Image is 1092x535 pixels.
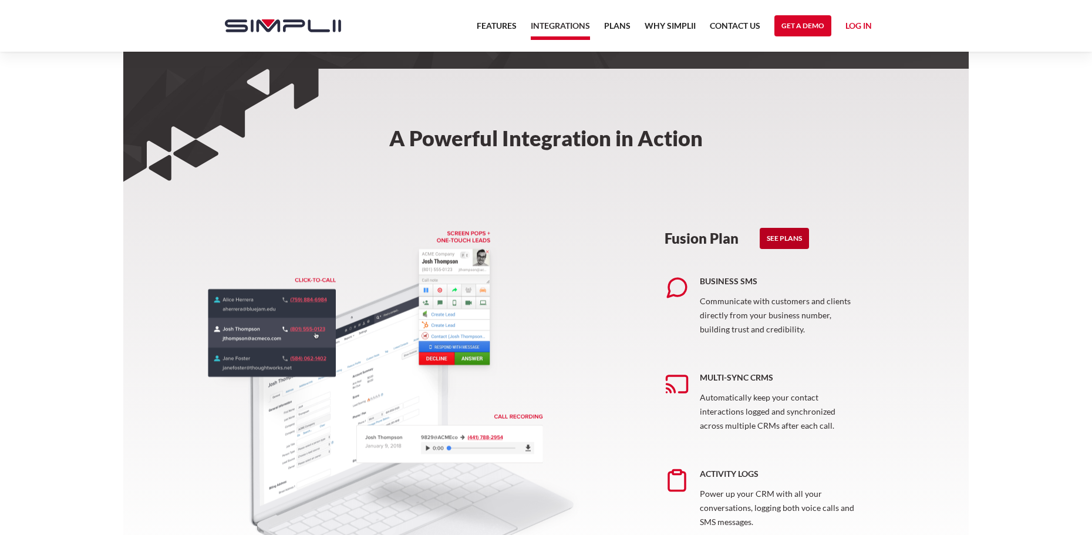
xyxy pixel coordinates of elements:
p: Communicate with customers and clients directly from your business number, building trust and cre... [700,294,858,337]
a: Why Simplii [645,19,696,40]
a: Get a Demo [774,15,831,36]
a: Business SMSCommunicate with customers and clients directly from your business number, building t... [665,261,879,358]
h5: Multi-sync CRMs [700,372,858,383]
h3: Fusion Plan [665,230,739,247]
img: Simplii [225,19,341,32]
a: Contact US [710,19,760,40]
p: Automatically keep your contact interactions logged and synchronized across multiple CRMs after e... [700,391,858,433]
h5: Activity Logs [700,468,858,480]
a: Log in [845,19,872,36]
h2: A Powerful Integration in Action [363,69,729,166]
a: See Plans [760,228,809,249]
h5: Business SMS [700,275,858,287]
p: Power up your CRM with all your conversations, logging both voice calls and SMS messages. [700,487,858,529]
a: Integrations [531,19,590,40]
a: Plans [604,19,631,40]
a: Features [477,19,517,40]
a: Multi-sync CRMsAutomatically keep your contact interactions logged and synchronized across multip... [665,358,879,454]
